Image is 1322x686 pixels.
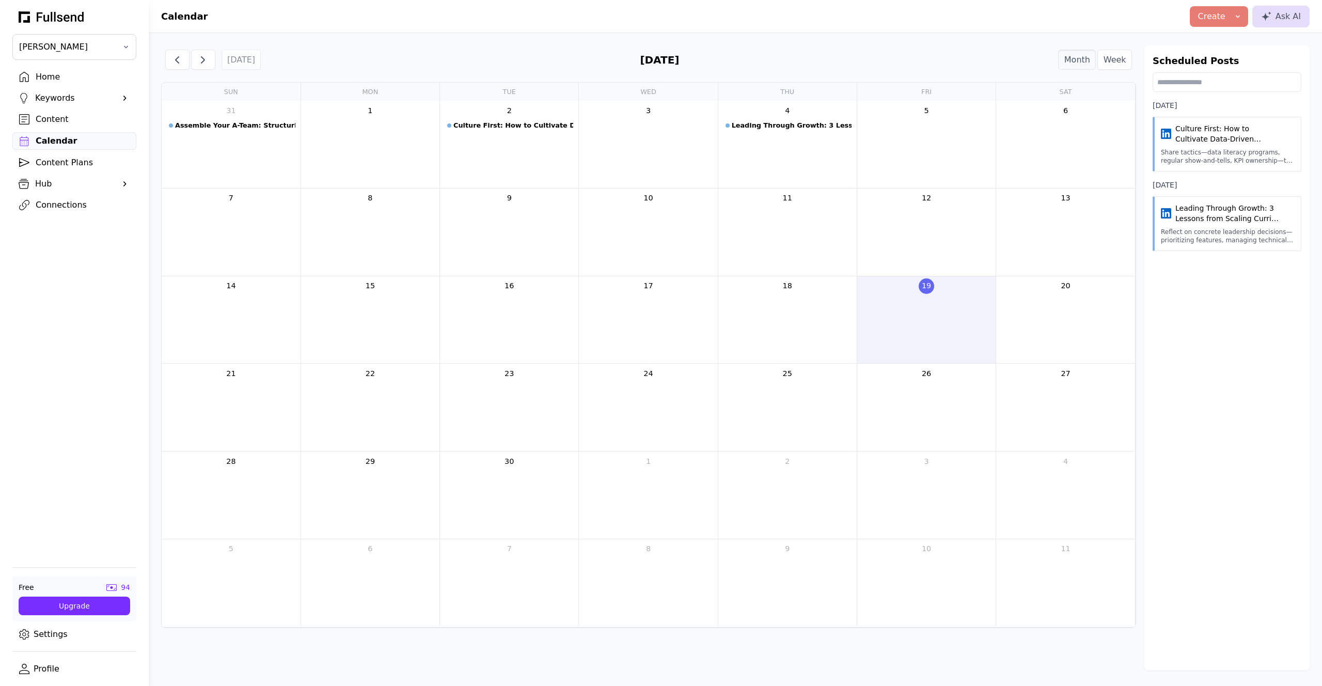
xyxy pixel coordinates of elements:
a: October 3, 2025 [919,454,934,469]
a: September 21, 2025 [223,366,239,381]
td: October 7, 2025 [440,539,579,627]
td: September 14, 2025 [162,276,301,364]
td: September 15, 2025 [301,276,439,364]
td: September 2, 2025 [440,101,579,188]
button: Upgrade [19,597,130,615]
td: September 12, 2025 [857,188,996,276]
td: September 11, 2025 [718,188,857,276]
a: September 29, 2025 [363,454,378,469]
a: September 18, 2025 [780,278,795,294]
div: Ask AI [1261,10,1301,23]
div: Share tactics—data literacy programs, regular show-and-tells, KPI ownership—to embed data as the ... [1161,148,1295,165]
div: Culture First: How to Cultivate Data-Driven Decision-Making in Startups [453,120,573,130]
a: Content Plans [12,154,136,171]
a: Tuesday [503,83,516,101]
a: September 30, 2025 [501,454,517,469]
a: September 10, 2025 [640,191,656,206]
a: September 27, 2025 [1058,366,1074,381]
div: Content [36,113,130,126]
td: September 5, 2025 [857,101,996,188]
a: Monday [363,83,379,101]
div: Leading Through Growth: 3 Lessons from Scaling Curri’s Data Platform 10x [732,120,852,130]
td: September 27, 2025 [996,364,1135,451]
td: September 4, 2025 [718,101,857,188]
td: September 8, 2025 [301,188,439,276]
td: September 6, 2025 [996,101,1135,188]
a: September 7, 2025 [223,191,239,206]
a: September 15, 2025 [363,278,378,294]
td: September 13, 2025 [996,188,1135,276]
a: September 13, 2025 [1058,191,1074,206]
a: October 10, 2025 [919,541,934,557]
a: September 1, 2025 [363,103,378,118]
a: September 3, 2025 [640,103,656,118]
a: Home [12,68,136,86]
a: August 31, 2025 [223,103,239,118]
button: Create [1190,6,1248,27]
a: Wednesday [640,83,656,101]
a: September 26, 2025 [919,366,934,381]
td: September 30, 2025 [440,451,579,539]
a: Calendar [12,132,136,150]
h3: [DATE] [1153,100,1301,111]
td: September 28, 2025 [162,451,301,539]
button: [DATE] [222,50,261,70]
td: September 26, 2025 [857,364,996,451]
button: Ask AI [1252,6,1310,27]
td: August 31, 2025 [162,101,301,188]
div: Home [36,71,130,83]
td: September 22, 2025 [301,364,439,451]
a: Connections [12,196,136,214]
a: September 22, 2025 [363,366,378,381]
a: Saturday [1060,83,1072,101]
h2: Scheduled Posts [1153,54,1301,68]
td: September 20, 2025 [996,276,1135,364]
a: Friday [921,83,932,101]
a: September 24, 2025 [640,366,656,381]
a: October 6, 2025 [363,541,378,557]
a: September 11, 2025 [780,191,795,206]
a: Thursday [780,83,794,101]
td: October 5, 2025 [162,539,301,627]
h3: Culture First: How to Cultivate Data-Driven Decision-Making in Startups [1175,123,1280,144]
a: September 23, 2025 [501,366,517,381]
td: October 10, 2025 [857,539,996,627]
a: October 5, 2025 [223,541,239,557]
td: October 6, 2025 [301,539,439,627]
td: September 3, 2025 [579,101,718,188]
a: October 7, 2025 [501,541,517,557]
h1: Calendar [161,9,208,24]
button: Next Month [191,50,215,70]
td: September 7, 2025 [162,188,301,276]
td: September 1, 2025 [301,101,439,188]
td: September 18, 2025 [718,276,857,364]
div: Reflect on concrete leadership decisions—prioritizing features, managing technical debt, and inve... [1161,228,1295,244]
h3: [DATE] [1153,180,1301,190]
div: Calendar [36,135,130,147]
td: September 21, 2025 [162,364,301,451]
a: October 1, 2025 [640,454,656,469]
td: September 25, 2025 [718,364,857,451]
h3: Leading Through Growth: 3 Lessons from Scaling Curri’s Data Platform 10x [1175,203,1280,224]
span: [PERSON_NAME] [19,41,115,53]
a: September 5, 2025 [919,103,934,118]
td: September 10, 2025 [579,188,718,276]
td: September 19, 2025 [857,276,996,364]
a: September 4, 2025 [780,103,795,118]
a: September 20, 2025 [1058,278,1074,294]
a: Profile [12,660,136,678]
td: September 9, 2025 [440,188,579,276]
a: September 8, 2025 [363,191,378,206]
a: September 14, 2025 [223,278,239,294]
h2: [DATE] [640,52,679,68]
td: October 11, 2025 [996,539,1135,627]
div: Connections [36,199,130,211]
div: Create [1198,10,1225,23]
div: Upgrade [27,601,122,611]
a: September 2, 2025 [501,103,517,118]
a: September 16, 2025 [501,278,517,294]
td: October 2, 2025 [718,451,857,539]
a: September 28, 2025 [223,454,239,469]
td: September 17, 2025 [579,276,718,364]
a: Settings [12,626,136,643]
